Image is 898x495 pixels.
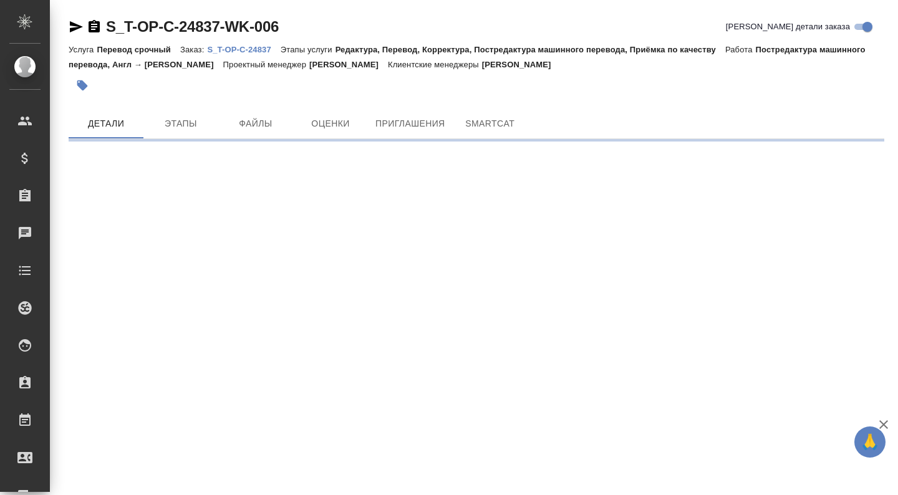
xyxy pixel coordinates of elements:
[336,45,725,54] p: Редактура, Перевод, Корректура, Постредактура машинного перевода, Приёмка по качеству
[223,60,309,69] p: Проектный менеджер
[460,116,520,132] span: SmartCat
[69,19,84,34] button: Скопировать ссылку для ЯМессенджера
[69,72,96,99] button: Добавить тэг
[854,426,886,458] button: 🙏
[482,60,561,69] p: [PERSON_NAME]
[76,116,136,132] span: Детали
[859,429,881,455] span: 🙏
[207,45,280,54] p: S_T-OP-C-24837
[301,116,360,132] span: Оценки
[207,44,280,54] a: S_T-OP-C-24837
[281,45,336,54] p: Этапы услуги
[388,60,482,69] p: Клиентские менеджеры
[97,45,180,54] p: Перевод срочный
[375,116,445,132] span: Приглашения
[106,18,279,35] a: S_T-OP-C-24837-WK-006
[69,45,97,54] p: Услуга
[725,45,756,54] p: Работа
[151,116,211,132] span: Этапы
[87,19,102,34] button: Скопировать ссылку
[726,21,850,33] span: [PERSON_NAME] детали заказа
[226,116,286,132] span: Файлы
[180,45,207,54] p: Заказ:
[309,60,388,69] p: [PERSON_NAME]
